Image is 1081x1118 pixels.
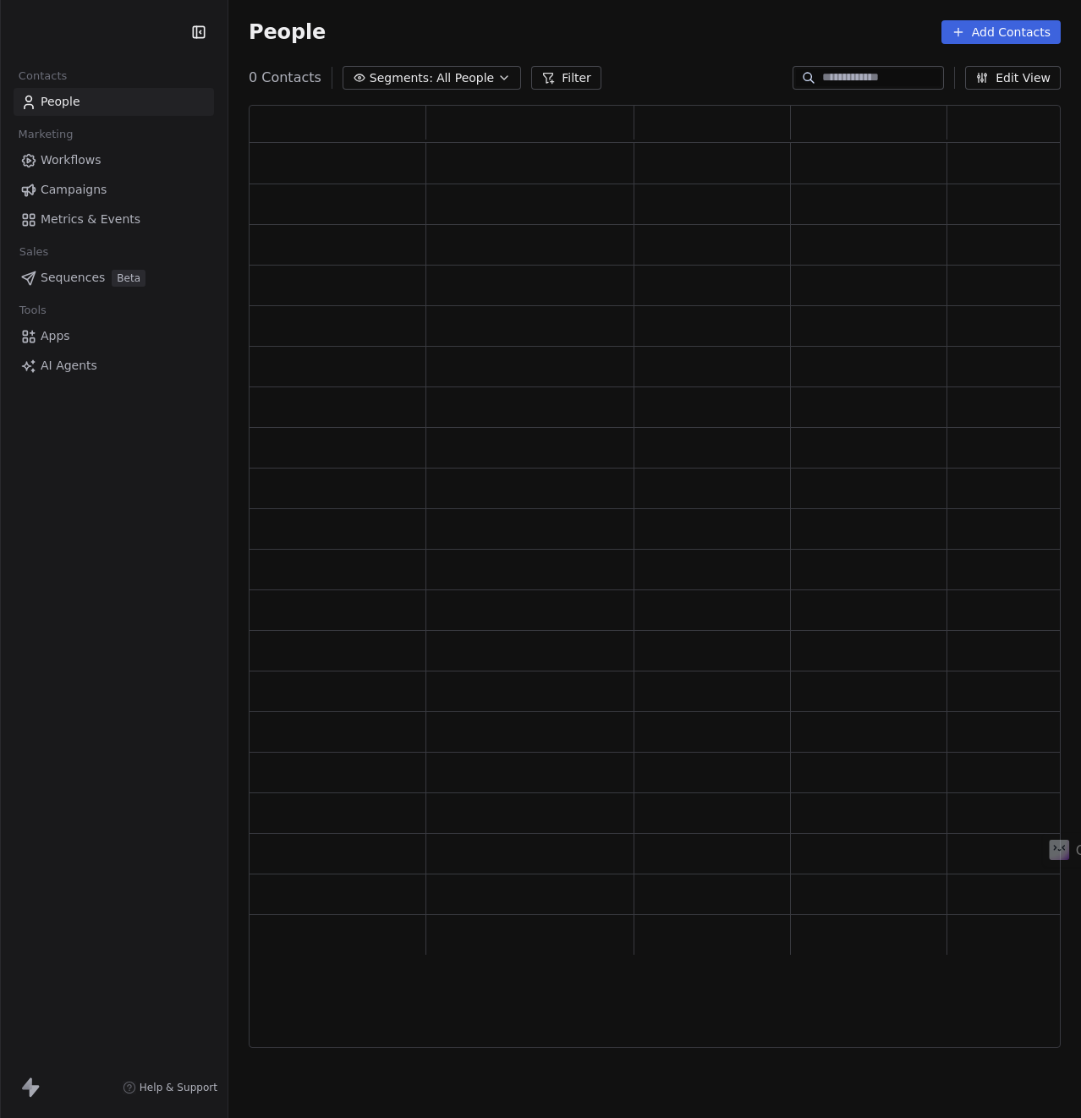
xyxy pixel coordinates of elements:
span: Contacts [11,63,74,89]
span: All People [436,69,494,87]
span: 0 Contacts [249,68,321,88]
a: Apps [14,322,214,350]
span: Segments: [370,69,433,87]
span: People [249,19,326,45]
button: Edit View [965,66,1061,90]
a: Help & Support [123,1081,217,1094]
a: Metrics & Events [14,206,214,233]
a: People [14,88,214,116]
a: SequencesBeta [14,264,214,292]
span: Marketing [11,122,80,147]
span: People [41,93,80,111]
span: Sales [12,239,56,265]
span: Workflows [41,151,102,169]
a: Workflows [14,146,214,174]
span: AI Agents [41,357,97,375]
span: Help & Support [140,1081,217,1094]
span: Campaigns [41,181,107,199]
button: Filter [531,66,601,90]
span: Beta [112,270,145,287]
a: AI Agents [14,352,214,380]
span: Sequences [41,269,105,287]
a: Campaigns [14,176,214,204]
button: Add Contacts [941,20,1061,44]
span: Apps [41,327,70,345]
span: Metrics & Events [41,211,140,228]
span: Tools [12,298,53,323]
